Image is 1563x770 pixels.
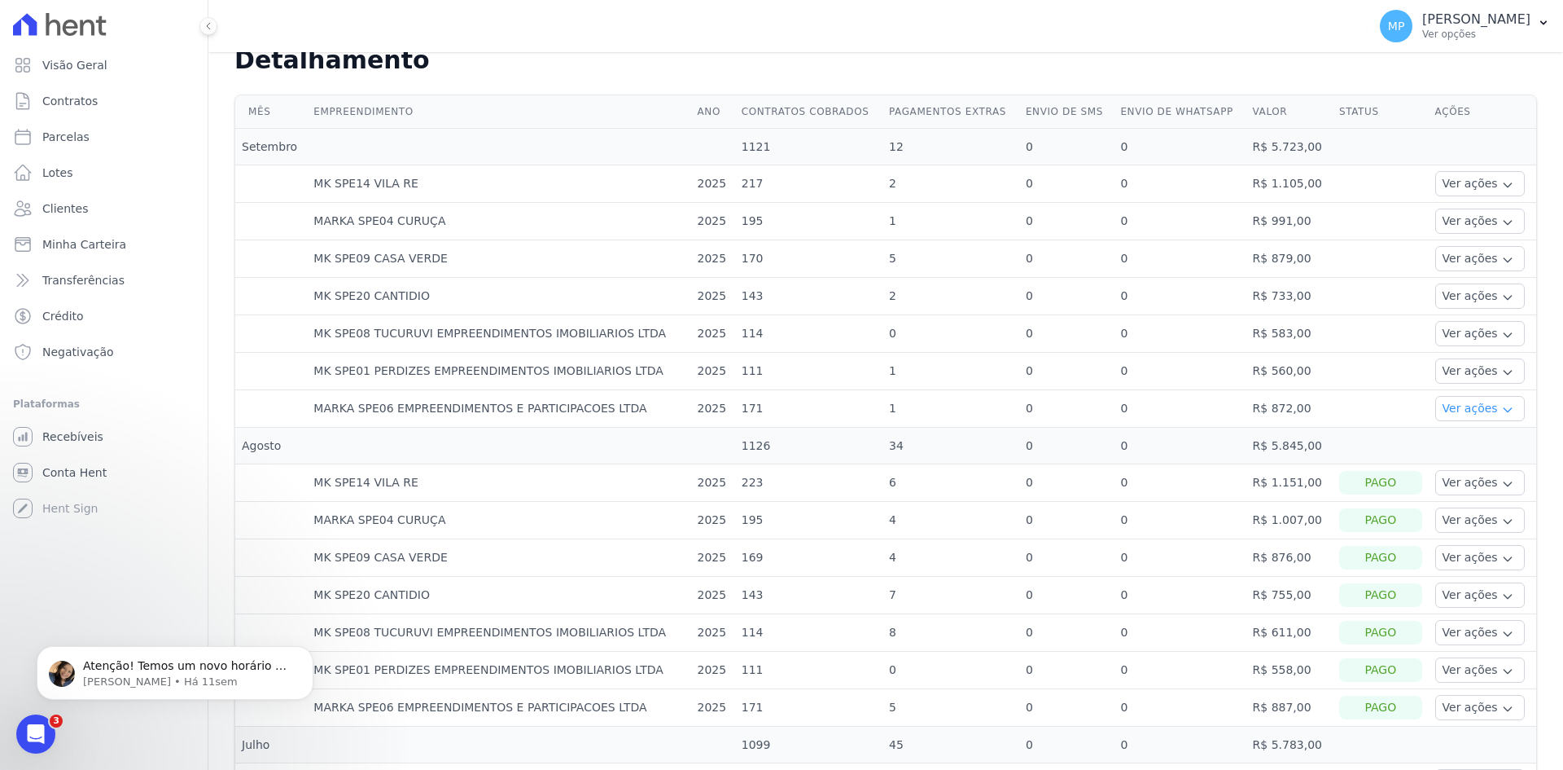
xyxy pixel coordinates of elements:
td: 1099 [735,727,882,763]
td: MARKA SPE04 CURUÇA [307,502,690,539]
span: MP [1388,20,1405,32]
button: Ver ações [1435,508,1525,533]
td: 114 [735,614,882,652]
td: 0 [1114,203,1246,240]
button: Ver ações [1435,470,1525,495]
td: 0 [1019,390,1114,428]
td: 0 [1114,129,1246,165]
td: 2025 [691,203,735,240]
td: 1121 [735,129,882,165]
td: 34 [882,428,1019,464]
div: Pago [1339,583,1422,607]
a: Lotes [7,156,201,189]
td: 0 [1019,614,1114,652]
a: Recebíveis [7,420,201,453]
a: Minha Carteira [7,228,201,261]
td: 0 [1019,577,1114,614]
td: 0 [1114,390,1246,428]
td: MK SPE14 VILA RE [307,464,690,502]
td: 0 [1114,428,1246,464]
td: 2025 [691,614,735,652]
td: 8 [882,614,1019,652]
td: 2025 [691,464,735,502]
td: 0 [1019,353,1114,390]
td: Agosto [235,428,307,464]
td: 2025 [691,652,735,689]
span: Transferências [42,272,125,288]
td: R$ 583,00 [1246,315,1333,353]
td: 2025 [691,390,735,428]
td: 0 [1019,689,1114,727]
td: R$ 1.151,00 [1246,464,1333,502]
span: Negativação [42,344,114,360]
td: R$ 560,00 [1246,353,1333,390]
button: Ver ações [1435,359,1525,384]
td: 0 [1114,502,1246,539]
td: 1 [882,353,1019,390]
th: Mês [235,95,307,129]
td: MK SPE14 VILA RE [307,165,690,203]
div: Pago [1339,658,1422,682]
td: 2025 [691,278,735,315]
td: 2025 [691,353,735,390]
td: 1126 [735,428,882,464]
td: 2025 [691,240,735,278]
td: 2 [882,278,1019,315]
td: 217 [735,165,882,203]
span: Lotes [42,165,73,181]
td: MK SPE20 CANTIDIO [307,577,690,614]
td: R$ 5.845,00 [1246,428,1333,464]
button: Ver ações [1435,620,1525,645]
button: Ver ações [1435,658,1525,683]
button: Ver ações [1435,583,1525,608]
td: 5 [882,689,1019,727]
span: 3 [50,715,63,728]
td: 111 [735,652,882,689]
td: 45 [882,727,1019,763]
a: Conta Hent [7,456,201,489]
td: R$ 611,00 [1246,614,1333,652]
button: Ver ações [1435,209,1525,234]
div: Pago [1339,471,1422,495]
td: 6 [882,464,1019,502]
td: 7 [882,577,1019,614]
td: MK SPE09 CASA VERDE [307,539,690,577]
td: MK SPE08 TUCURUVI EMPREENDIMENTOS IMOBILIARIOS LTDA [307,315,690,353]
td: 0 [1114,727,1246,763]
td: 2025 [691,315,735,353]
th: Pagamentos extras [882,95,1019,129]
td: MK SPE09 CASA VERDE [307,240,690,278]
td: 1 [882,203,1019,240]
th: Ano [691,95,735,129]
th: Envio de SMS [1019,95,1114,129]
td: 171 [735,390,882,428]
a: Clientes [7,192,201,225]
h2: Detalhamento [234,46,1537,75]
td: 4 [882,539,1019,577]
div: Pago [1339,621,1422,645]
td: R$ 5.723,00 [1246,129,1333,165]
td: 2025 [691,577,735,614]
td: MARKA SPE06 EMPREENDIMENTOS E PARTICIPACOES LTDA [307,689,690,727]
button: MP [PERSON_NAME] Ver opções [1367,3,1563,49]
td: 170 [735,240,882,278]
td: 0 [1019,539,1114,577]
span: Minha Carteira [42,236,126,253]
td: 0 [1019,315,1114,353]
div: Pago [1339,546,1422,570]
td: MK SPE01 PERDIZES EMPREENDIMENTOS IMOBILIARIOS LTDA [307,353,690,390]
th: Envio de Whatsapp [1114,95,1246,129]
span: Recebíveis [42,429,103,445]
div: Pago [1339,696,1422,719]
th: Empreendimento [307,95,690,129]
span: Visão Geral [42,57,107,73]
td: Setembro [235,129,307,165]
td: 0 [1114,315,1246,353]
td: R$ 887,00 [1246,689,1333,727]
a: Negativação [7,336,201,368]
td: 223 [735,464,882,502]
td: 0 [1019,240,1114,278]
span: Parcelas [42,129,90,145]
